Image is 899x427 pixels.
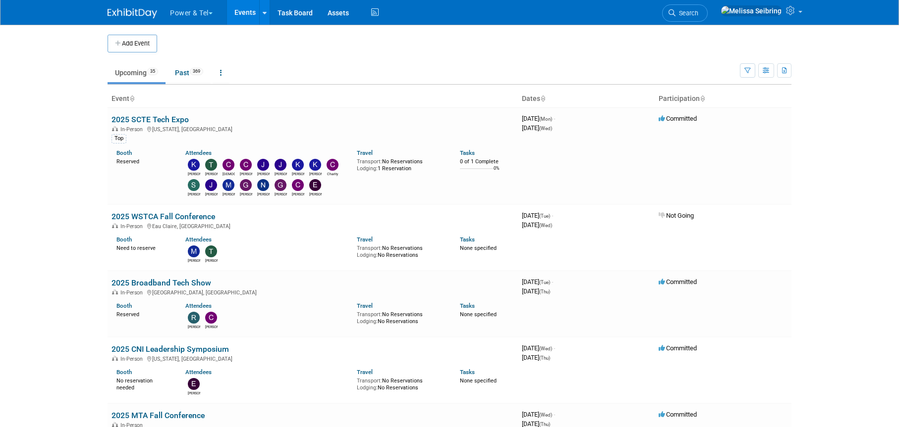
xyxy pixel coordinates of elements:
[205,324,218,330] div: Chad Smith
[116,243,170,252] div: Need to reserve
[655,91,791,107] th: Participation
[327,159,338,171] img: Charity Deaton
[539,346,552,351] span: (Wed)
[240,179,252,191] img: Gus Vasilakis
[223,191,235,197] div: Mike Kruszewski
[460,302,475,309] a: Tasks
[205,312,217,324] img: Chad Smith
[540,95,545,102] a: Sort by Start Date
[188,324,200,330] div: Robin Mayne
[539,223,552,228] span: (Wed)
[309,159,321,171] img: Kevin Heflin
[522,221,552,229] span: [DATE]
[188,191,200,197] div: Scott Wisneski
[275,159,286,171] img: Jon Schatz
[357,309,445,325] div: No Reservations No Reservations
[205,159,217,171] img: Tammy Pilkington
[539,422,550,427] span: (Thu)
[357,158,382,165] span: Transport:
[108,8,157,18] img: ExhibitDay
[120,289,146,296] span: In-Person
[240,191,252,197] div: Gus Vasilakis
[108,63,166,82] a: Upcoming35
[309,179,321,191] img: Ernesto Rivera
[205,257,218,263] div: Taylor Trewyn
[275,191,287,197] div: Greg Heard
[721,5,782,16] img: Melissa Seibring
[460,236,475,243] a: Tasks
[292,179,304,191] img: Chris Anderson
[700,95,705,102] a: Sort by Participation Type
[223,179,234,191] img: Mike Kruszewski
[147,68,158,75] span: 35
[257,171,270,177] div: Jesse Clark
[292,171,304,177] div: Kevin Stevens
[188,179,200,191] img: Scott Wisneski
[188,159,200,171] img: Kevin Wilkes
[357,243,445,258] div: No Reservations No Reservations
[120,126,146,133] span: In-Person
[460,369,475,376] a: Tasks
[357,311,382,318] span: Transport:
[223,159,234,171] img: CHRISTEN Gowens
[327,171,339,177] div: Charity Deaton
[112,278,211,287] a: 2025 Broadband Tech Show
[185,236,212,243] a: Attendees
[522,344,555,352] span: [DATE]
[552,212,553,219] span: -
[168,63,211,82] a: Past369
[185,369,212,376] a: Attendees
[116,369,132,376] a: Booth
[539,289,550,294] span: (Thu)
[112,288,514,296] div: [GEOGRAPHIC_DATA], [GEOGRAPHIC_DATA]
[188,378,200,390] img: Edward Sudina
[112,222,514,230] div: Eau Claire, [GEOGRAPHIC_DATA]
[539,355,550,361] span: (Thu)
[522,212,553,219] span: [DATE]
[112,125,514,133] div: [US_STATE], [GEOGRAPHIC_DATA]
[662,4,708,22] a: Search
[257,159,269,171] img: Jesse Clark
[460,149,475,156] a: Tasks
[522,411,555,418] span: [DATE]
[257,179,269,191] img: Nate Derbyshire
[539,126,552,131] span: (Wed)
[108,91,518,107] th: Event
[112,126,118,131] img: In-Person Event
[205,245,217,257] img: Taylor Trewyn
[275,179,286,191] img: Greg Heard
[129,95,134,102] a: Sort by Event Name
[185,149,212,156] a: Attendees
[108,35,157,52] button: Add Event
[522,287,550,295] span: [DATE]
[205,179,217,191] img: Jeff Porter
[188,312,200,324] img: Robin Mayne
[116,149,132,156] a: Booth
[205,171,218,177] div: Tammy Pilkington
[112,134,126,143] div: Top
[112,354,514,362] div: [US_STATE], [GEOGRAPHIC_DATA]
[357,302,373,309] a: Travel
[112,115,189,124] a: 2025 SCTE Tech Expo
[188,390,200,396] div: Edward Sudina
[659,411,697,418] span: Committed
[659,344,697,352] span: Committed
[188,245,200,257] img: Michael Mackeben
[554,344,555,352] span: -
[554,115,555,122] span: -
[522,278,553,285] span: [DATE]
[112,356,118,361] img: In-Person Event
[188,171,200,177] div: Kevin Wilkes
[116,309,170,318] div: Reserved
[522,115,555,122] span: [DATE]
[112,289,118,294] img: In-Person Event
[112,344,229,354] a: 2025 CNI Leadership Symposium
[659,115,697,122] span: Committed
[292,159,304,171] img: Kevin Stevens
[659,278,697,285] span: Committed
[112,212,215,221] a: 2025 WSTCA Fall Conference
[116,302,132,309] a: Booth
[292,191,304,197] div: Chris Anderson
[116,236,132,243] a: Booth
[357,369,373,376] a: Travel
